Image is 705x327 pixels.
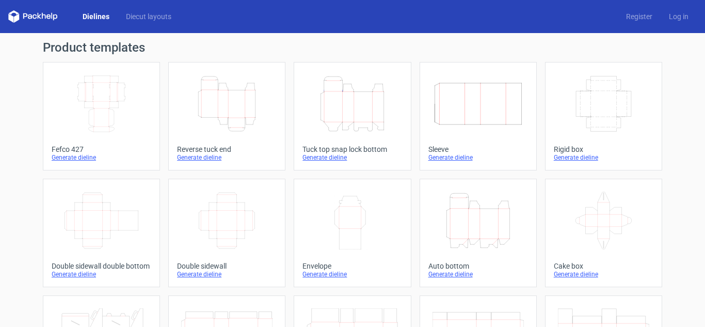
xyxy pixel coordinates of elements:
[302,153,402,162] div: Generate dieline
[545,62,662,170] a: Rigid boxGenerate dieline
[52,270,151,278] div: Generate dieline
[177,270,277,278] div: Generate dieline
[302,145,402,153] div: Tuck top snap lock bottom
[168,62,285,170] a: Reverse tuck endGenerate dieline
[74,11,118,22] a: Dielines
[428,145,528,153] div: Sleeve
[294,62,411,170] a: Tuck top snap lock bottomGenerate dieline
[294,179,411,287] a: EnvelopeGenerate dieline
[554,270,653,278] div: Generate dieline
[420,62,537,170] a: SleeveGenerate dieline
[52,153,151,162] div: Generate dieline
[618,11,661,22] a: Register
[177,153,277,162] div: Generate dieline
[554,145,653,153] div: Rigid box
[43,62,160,170] a: Fefco 427Generate dieline
[428,262,528,270] div: Auto bottom
[554,262,653,270] div: Cake box
[52,262,151,270] div: Double sidewall double bottom
[661,11,697,22] a: Log in
[118,11,180,22] a: Diecut layouts
[302,270,402,278] div: Generate dieline
[168,179,285,287] a: Double sidewallGenerate dieline
[428,270,528,278] div: Generate dieline
[545,179,662,287] a: Cake boxGenerate dieline
[554,153,653,162] div: Generate dieline
[52,145,151,153] div: Fefco 427
[43,41,662,54] h1: Product templates
[420,179,537,287] a: Auto bottomGenerate dieline
[177,262,277,270] div: Double sidewall
[43,179,160,287] a: Double sidewall double bottomGenerate dieline
[177,145,277,153] div: Reverse tuck end
[302,262,402,270] div: Envelope
[428,153,528,162] div: Generate dieline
